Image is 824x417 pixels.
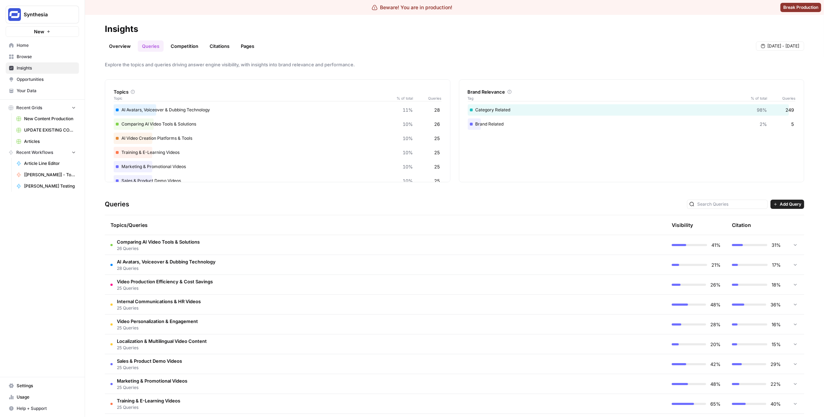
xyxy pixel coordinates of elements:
span: 10% [403,163,413,170]
span: 25 Queries [117,384,187,391]
span: % of total [746,95,767,101]
span: [[PERSON_NAME]] - Tools & Features Pages Refreshe - [MAIN WORKFLOW] [24,172,76,178]
a: [[PERSON_NAME]] - Tools & Features Pages Refreshe - [MAIN WORKFLOW] [13,169,79,180]
div: Category Related [468,104,796,116]
span: Tag [468,95,746,101]
span: % of total [392,95,413,101]
span: 25 Queries [117,285,213,291]
span: 22% [771,380,781,388]
a: Competition [166,40,203,52]
span: 2% [760,121,767,128]
span: 11% [403,106,413,113]
span: 15% [772,341,781,348]
a: Articles [13,136,79,147]
span: Article Line Editor [24,160,76,167]
a: UPDATE EXISTING CONTENT [13,124,79,136]
span: Your Data [17,88,76,94]
span: 18% [772,281,781,288]
span: Synthesia [24,11,67,18]
span: 21% [711,261,721,268]
span: Insights [17,65,76,71]
span: 5 [791,121,794,128]
span: Recent Grids [16,105,42,111]
span: 17% [772,261,781,268]
a: Settings [6,380,79,391]
span: Topic [114,95,392,101]
span: 25 [434,177,440,184]
a: Your Data [6,85,79,96]
a: Queries [138,40,164,52]
span: 28% [710,321,721,328]
span: 26 Queries [117,245,200,252]
button: Recent Workflows [6,147,79,158]
span: 25 [434,149,440,156]
button: New [6,26,79,37]
a: Article Line Editor [13,158,79,169]
div: AI Video Creation Platforms & Tools [114,133,442,144]
span: Marketing & Promotional Videos [117,377,187,384]
span: 16% [772,321,781,328]
span: New [34,28,44,35]
div: AI Avatars, Voiceover & Dubbing Technology [114,104,442,116]
span: 26 [434,121,440,128]
span: 10% [403,149,413,156]
span: 25 [434,163,440,170]
span: 40% [771,400,781,407]
span: UPDATE EXISTING CONTENT [24,127,76,133]
div: Topics [114,88,442,95]
div: Training & E-Learning Videos [114,147,442,158]
span: Settings [17,383,76,389]
span: 25 Queries [117,365,182,371]
span: Add Query [780,201,801,207]
span: Usage [17,394,76,400]
span: Opportunities [17,76,76,83]
span: [PERSON_NAME] Testing [24,183,76,189]
span: 28 [434,106,440,113]
span: Video Personalization & Engagement [117,318,198,325]
span: Video Production Efficiency & Cost Savings [117,278,213,285]
span: Localization & Multilingual Video Content [117,338,207,345]
span: Comparing AI Video Tools & Solutions [117,238,200,245]
span: Training & E-Learning Videos [117,397,180,404]
div: Marketing & Promotional Videos [114,161,442,172]
span: 98% [757,106,767,113]
span: Break Production [783,4,818,11]
span: 249 [785,106,794,113]
div: Insights [105,23,138,35]
span: 42% [710,361,721,368]
span: 31% [772,241,781,249]
span: Queries [767,95,795,101]
div: Topics/Queries [110,215,600,235]
div: Sales & Product Demo Videos [114,175,442,187]
span: 25 Queries [117,305,201,311]
span: 10% [403,177,413,184]
a: New Content Production [13,113,79,124]
h3: Queries [105,199,129,209]
span: Recent Workflows [16,149,53,156]
input: Search Queries [697,201,765,208]
span: [DATE] - [DATE] [767,43,799,49]
a: Citations [205,40,234,52]
span: Articles [24,138,76,145]
button: Break Production [780,3,821,12]
span: Home [17,42,76,49]
div: Citation [732,215,751,235]
span: 29% [771,361,781,368]
a: [PERSON_NAME] Testing [13,180,79,192]
span: New Content Production [24,116,76,122]
span: 10% [403,135,413,142]
span: Help + Support [17,405,76,412]
a: Browse [6,51,79,62]
div: Brand Related [468,118,796,130]
span: 28 Queries [117,265,216,272]
span: 10% [403,121,413,128]
div: Visibility [672,222,693,229]
span: Queries [413,95,442,101]
a: Overview [105,40,135,52]
span: 25 Queries [117,404,180,411]
span: Internal Communications & HR Videos [117,298,201,305]
a: Opportunities [6,74,79,85]
span: Explore the topics and queries driving answer engine visibility, with insights into brand relevan... [105,61,804,68]
span: 20% [710,341,721,348]
span: 41% [711,241,721,249]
